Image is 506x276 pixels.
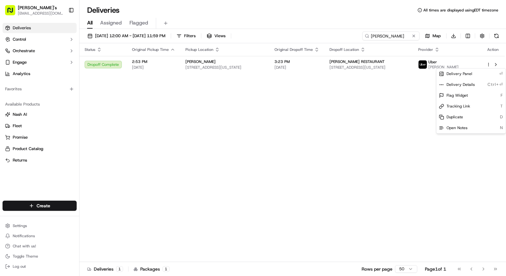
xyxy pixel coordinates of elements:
[500,125,503,131] span: N
[501,93,503,98] span: F
[488,82,503,87] span: Ctrl+⏎
[447,71,472,76] span: Delivery Panel
[500,103,503,109] span: T
[447,82,475,87] span: Delivery Details
[447,104,470,109] span: Tracking Link
[447,114,463,120] span: Duplicate
[447,93,468,98] span: Flag Widget
[499,71,503,77] span: ⏎
[500,114,503,120] span: D
[447,125,468,130] span: Open Notes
